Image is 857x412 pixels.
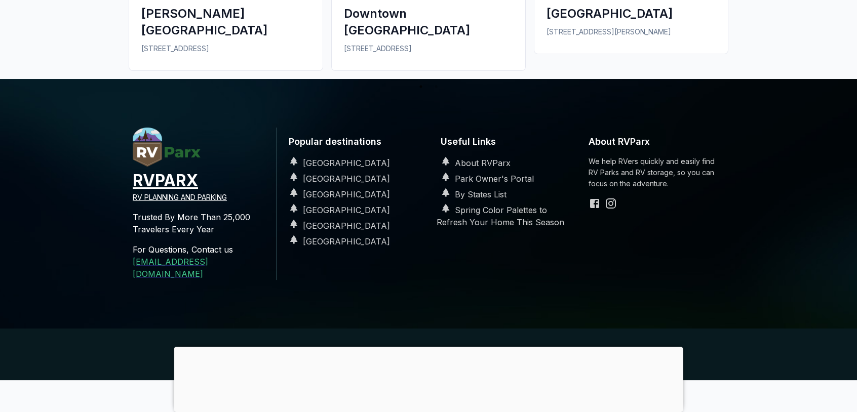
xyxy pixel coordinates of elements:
iframe: Advertisement [174,347,683,409]
p: [STREET_ADDRESS][PERSON_NAME] [547,26,716,37]
img: RVParx.com [133,128,201,167]
a: By States List [437,189,507,199]
div: [PERSON_NAME][GEOGRAPHIC_DATA] [141,5,310,38]
button: 2 [431,81,441,92]
a: About RVParx [437,158,511,168]
a: Park Owner's Portal [437,174,534,184]
p: [STREET_ADDRESS] [141,43,310,54]
p: Trusted By More Than 25,000 Travelers Every Year [133,203,268,243]
div: Downtown [GEOGRAPHIC_DATA] [344,5,513,38]
p: RV PLANNING AND PARKING [133,192,268,203]
a: [GEOGRAPHIC_DATA] [285,221,390,231]
a: Spring Color Palettes to Refresh Your Home This Season [437,205,564,227]
button: 1 [416,81,426,92]
a: [EMAIL_ADDRESS][DOMAIN_NAME] [133,257,208,279]
a: RVParx.comRVPARXRV PLANNING AND PARKING [133,158,268,203]
a: [GEOGRAPHIC_DATA] [285,236,390,246]
h6: Popular destinations [285,128,420,156]
a: [GEOGRAPHIC_DATA] [285,174,390,184]
h6: Useful Links [437,128,572,156]
p: We help RVers quickly and easily find RV Parks and RV storage, so you can focus on the adventure. [589,156,724,189]
h6: About RVParx [589,128,724,156]
p: [STREET_ADDRESS] [344,43,513,54]
h4: RVPARX [133,170,268,192]
div: [GEOGRAPHIC_DATA] [547,5,716,22]
p: For Questions, Contact us [133,243,268,256]
a: [GEOGRAPHIC_DATA] [285,158,390,168]
a: [GEOGRAPHIC_DATA] [285,205,390,215]
a: [GEOGRAPHIC_DATA] [285,189,390,199]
